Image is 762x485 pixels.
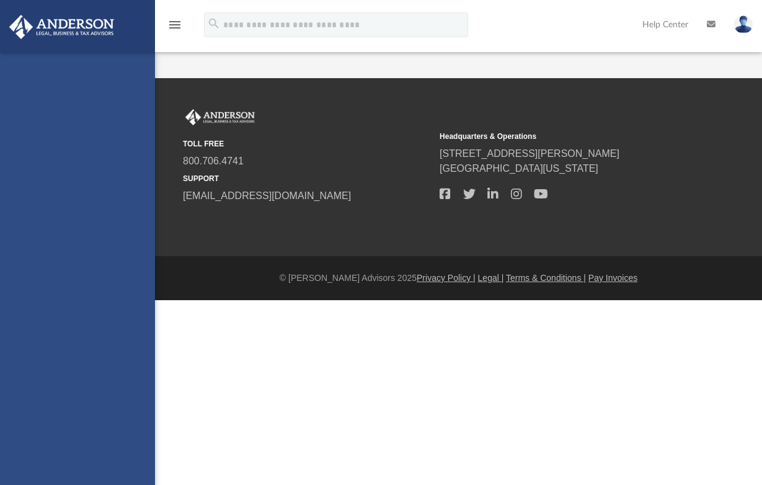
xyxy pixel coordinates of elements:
[183,138,431,149] small: TOLL FREE
[734,16,753,33] img: User Pic
[440,163,598,174] a: [GEOGRAPHIC_DATA][US_STATE]
[417,273,476,283] a: Privacy Policy |
[440,148,619,159] a: [STREET_ADDRESS][PERSON_NAME]
[207,17,221,30] i: search
[167,17,182,32] i: menu
[183,173,431,184] small: SUPPORT
[183,190,351,201] a: [EMAIL_ADDRESS][DOMAIN_NAME]
[478,273,504,283] a: Legal |
[440,131,688,142] small: Headquarters & Operations
[167,24,182,32] a: menu
[588,273,637,283] a: Pay Invoices
[183,156,244,166] a: 800.706.4741
[155,272,762,285] div: © [PERSON_NAME] Advisors 2025
[183,109,257,125] img: Anderson Advisors Platinum Portal
[506,273,586,283] a: Terms & Conditions |
[6,15,118,39] img: Anderson Advisors Platinum Portal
